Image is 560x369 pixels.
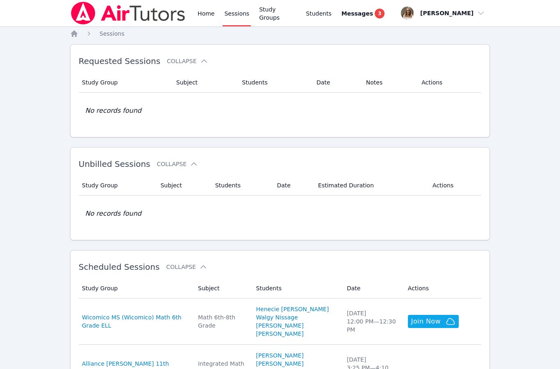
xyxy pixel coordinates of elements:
button: Collapse [167,57,208,65]
th: Students [210,175,272,196]
th: Subject [193,278,251,298]
a: [PERSON_NAME] [256,351,304,360]
a: [PERSON_NAME] [256,360,304,368]
td: No records found [79,93,482,129]
th: Date [342,278,403,298]
tr: Wicomico MS (Wicomico) Math 6th Grade ELLMath 6th-8th GradeHenecie [PERSON_NAME]Walgy Nissage[PER... [79,298,482,345]
span: Requested Sessions [79,56,160,66]
span: 3 [375,9,385,18]
th: Students [237,73,312,93]
a: Henecie [PERSON_NAME] [256,305,329,313]
th: Subject [171,73,237,93]
span: Messages [341,9,373,18]
span: Scheduled Sessions [79,262,160,272]
button: Join Now [408,315,459,328]
th: Actions [403,278,481,298]
span: Unbilled Sessions [79,159,150,169]
a: Walgy Nissage [256,313,298,321]
td: No records found [79,196,482,232]
th: Study Group [79,278,193,298]
button: Collapse [166,263,207,271]
div: Math 6th-8th Grade [198,313,246,330]
th: Students [251,278,342,298]
th: Subject [155,175,210,196]
th: Actions [428,175,481,196]
button: Collapse [157,160,198,168]
div: [DATE] 12:00 PM — 12:30 PM [347,309,398,334]
th: Actions [417,73,481,93]
span: Sessions [100,30,125,37]
a: [PERSON_NAME] [PERSON_NAME] [256,321,337,338]
th: Estimated Duration [313,175,428,196]
th: Date [272,175,313,196]
th: Date [312,73,361,93]
nav: Breadcrumb [70,30,490,38]
th: Notes [361,73,417,93]
th: Study Group [79,73,171,93]
a: Sessions [100,30,125,38]
img: Air Tutors [70,2,186,25]
th: Study Group [79,175,156,196]
a: Wicomico MS (Wicomico) Math 6th Grade ELL [82,313,188,330]
span: Join Now [411,317,441,326]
